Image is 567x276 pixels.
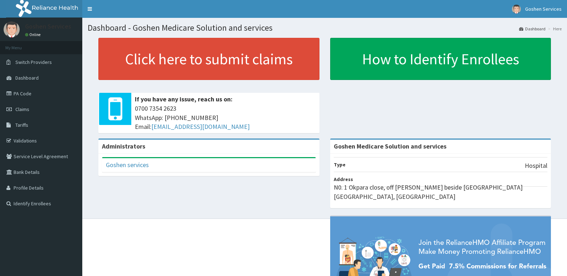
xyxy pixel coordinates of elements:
b: If you have any issue, reach us on: [135,95,233,103]
a: Online [25,32,42,37]
a: [EMAIL_ADDRESS][DOMAIN_NAME] [151,122,250,131]
span: Claims [15,106,29,112]
b: Type [334,161,346,168]
span: 0700 7354 2623 WhatsApp: [PHONE_NUMBER] Email: [135,104,316,131]
span: Tariffs [15,122,28,128]
span: Goshen Services [525,6,562,12]
span: Switch Providers [15,59,52,65]
b: Administrators [102,142,145,150]
a: Goshen services [106,161,149,169]
a: Dashboard [519,26,546,32]
p: Goshen Services [25,23,71,30]
h1: Dashboard - Goshen Medicare Solution and services [88,23,562,32]
span: Dashboard [15,75,39,81]
p: N0. 1 Okpara close, off [PERSON_NAME] beside [GEOGRAPHIC_DATA] [GEOGRAPHIC_DATA], [GEOGRAPHIC_DATA] [334,183,548,201]
a: Click here to submit claims [98,38,319,80]
li: Here [546,26,562,32]
p: Hospital [525,161,547,170]
img: User Image [4,21,20,37]
a: How to Identify Enrollees [330,38,551,80]
strong: Goshen Medicare Solution and services [334,142,446,150]
b: Address [334,176,353,182]
img: User Image [512,5,521,14]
